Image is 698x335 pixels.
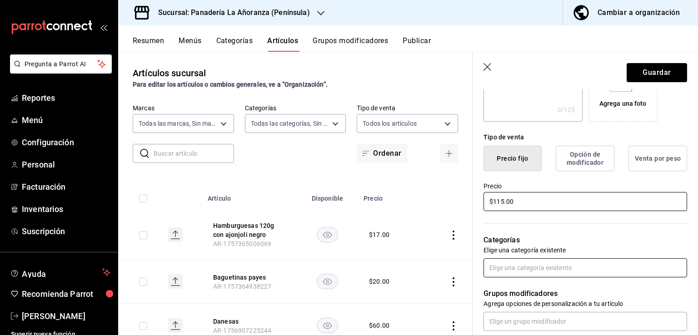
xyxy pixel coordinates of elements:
button: edit-product-location [213,273,286,282]
p: Categorías [484,235,687,246]
button: open_drawer_menu [100,24,107,31]
input: Elige un grupo modificador [484,312,687,331]
button: Grupos modificadores [313,36,388,52]
span: Pregunta a Parrot AI [25,59,98,69]
span: Menú [22,114,110,126]
p: Agrega opciones de personalización a tu artículo [484,299,687,308]
button: Guardar [627,63,687,82]
span: AR-1757365006069 [213,240,271,247]
div: navigation tabs [133,36,698,52]
span: AR-1757364938227 [213,283,271,290]
span: Reportes [22,92,110,104]
p: Elige una categoría existente [484,246,687,255]
input: Elige una categoría existente [484,258,687,277]
span: [PERSON_NAME] [22,310,110,322]
button: Pregunta a Parrot AI [10,54,112,74]
div: 0 /125 [558,105,575,114]
button: Menús [179,36,201,52]
p: Grupos modificadores [484,288,687,299]
span: Todas las categorías, Sin categoría [251,119,329,128]
span: Personal [22,158,110,171]
input: Buscar artículo [154,144,234,163]
a: Pregunta a Parrot AI [6,66,112,75]
span: Facturación [22,181,110,193]
strong: Para editar los artículos o cambios generales, ve a “Organización”. [133,81,328,88]
h3: Sucursal: Panadería La Añoranza (Península) [151,7,310,18]
div: $ 20.00 [369,277,389,286]
button: actions [449,321,458,330]
div: Artículos sucursal [133,66,206,80]
button: Ordenar [357,144,407,163]
button: Precio fijo [484,146,542,171]
button: Opción de modificador [556,146,614,171]
div: $ 17.00 [369,230,389,239]
span: Todas las marcas, Sin marca [139,119,217,128]
button: edit-product-location [213,317,286,326]
span: Configuración [22,136,110,148]
label: Categorías [245,105,346,111]
button: availability-product [317,318,338,333]
span: Inventarios [22,203,110,215]
span: Todos los artículos [363,119,417,128]
span: Suscripción [22,225,110,237]
div: Agrega una foto [599,99,647,108]
th: Precio [358,181,424,210]
span: Ayuda [22,267,99,278]
button: Resumen [133,36,164,52]
span: Recomienda Parrot [22,288,110,300]
button: Publicar [403,36,431,52]
button: Venta por peso [628,146,687,171]
button: edit-product-location [213,221,286,239]
button: Categorías [216,36,253,52]
th: Artículo [202,181,297,210]
label: Tipo de venta [357,105,458,111]
div: $ 60.00 [369,321,389,330]
button: actions [449,231,458,240]
button: Artículos [267,36,298,52]
span: AR-1756907225244 [213,327,271,334]
th: Disponible [297,181,358,210]
div: Cambiar a organización [598,6,680,19]
input: $0.00 [484,192,687,211]
button: actions [449,277,458,286]
button: availability-product [317,227,338,242]
label: Marcas [133,105,234,111]
button: availability-product [317,274,338,289]
div: Tipo de venta [484,133,687,142]
label: Precio [484,183,687,189]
